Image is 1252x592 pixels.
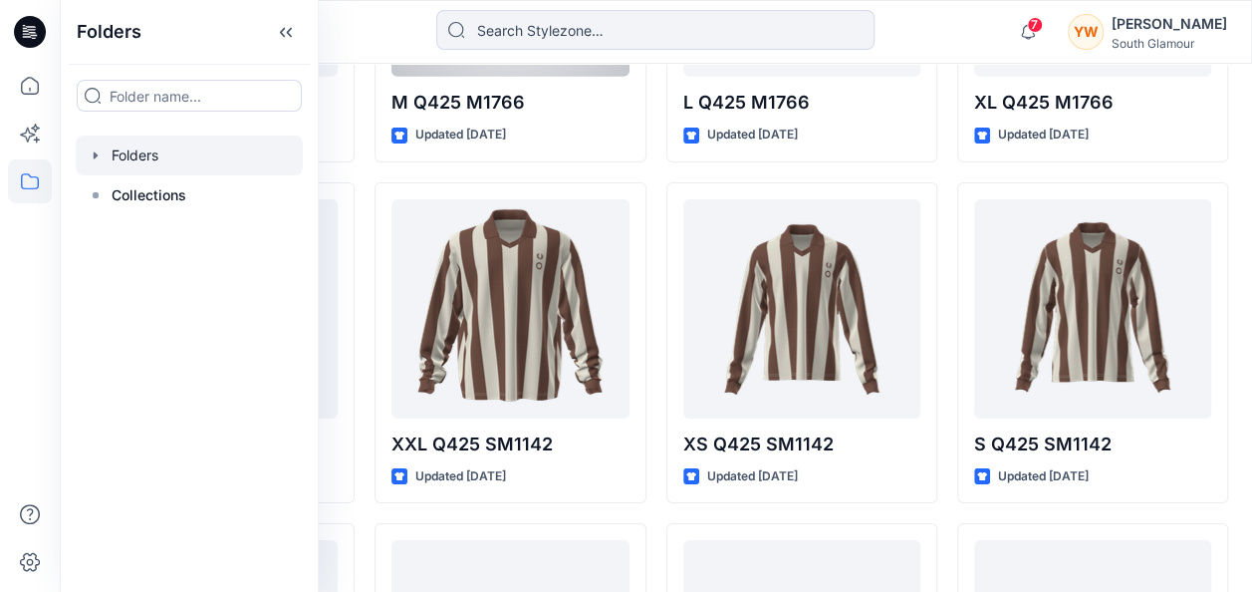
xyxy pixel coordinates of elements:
p: Updated [DATE] [998,125,1089,146]
p: XXL Q425 SM1142 [391,431,628,458]
p: Updated [DATE] [707,125,798,146]
p: XS Q425 SM1142 [683,431,920,458]
a: S Q425 SM1142 [974,199,1211,419]
p: XL Q425 M1766 [974,89,1211,117]
a: XXL Q425 SM1142 [391,199,628,419]
p: M Q425 M1766 [391,89,628,117]
p: L Q425 M1766 [683,89,920,117]
div: South Glamour [1112,36,1227,51]
p: Updated [DATE] [415,466,506,487]
p: S Q425 SM1142 [974,431,1211,458]
div: YW [1068,14,1104,50]
div: [PERSON_NAME] [1112,12,1227,36]
input: Search Stylezone… [436,10,875,50]
input: Folder name... [77,80,302,112]
p: Updated [DATE] [998,466,1089,487]
p: Updated [DATE] [707,466,798,487]
p: Collections [112,183,186,207]
span: 7 [1027,17,1043,33]
p: Updated [DATE] [415,125,506,146]
a: XS Q425 SM1142 [683,199,920,419]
